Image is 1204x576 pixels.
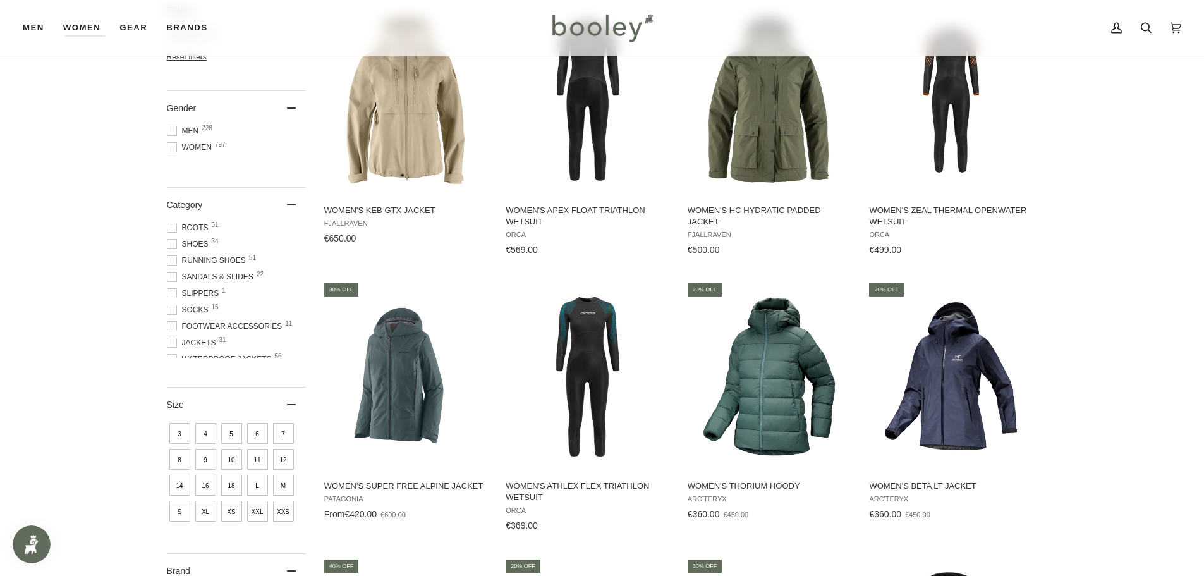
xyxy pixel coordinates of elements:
[169,475,190,496] span: Size: 14
[688,283,722,297] div: 20% off
[247,449,268,470] span: Size: 11
[324,219,488,228] span: Fjallraven
[167,566,190,576] span: Brand
[195,449,216,470] span: Size: 9
[222,288,226,294] span: 1
[273,501,294,522] span: Size: XXS
[202,125,212,132] span: 228
[166,21,207,34] span: Brands
[324,509,345,519] span: From
[167,321,286,332] span: Footwear Accessories
[219,337,226,343] span: 31
[212,238,219,245] span: 34
[869,495,1033,503] span: Arc'teryx
[247,501,268,522] span: Size: XXL
[322,281,490,524] a: Women's Super Free Alpine Jacket
[867,293,1035,460] img: Arc'Teryx Women's Beta LT Jacket Black Sapphire - Booley Galway
[869,283,904,297] div: 20% off
[686,16,853,184] img: Fjallraven Women's HC Hydratic Padded Jacket Laurel Green - Booley Galway
[167,255,250,266] span: Running Shoes
[322,6,490,248] a: Women's Keb GTX Jacket
[23,21,44,34] span: Men
[344,509,377,519] span: €420.00
[273,475,294,496] span: Size: M
[167,400,184,410] span: Size
[221,475,242,496] span: Size: 18
[688,231,851,239] span: Fjallraven
[688,481,851,492] span: Women's Thorium Hoody
[867,281,1035,524] a: Women's Beta LT Jacket
[275,353,282,360] span: 56
[380,511,406,518] span: €600.00
[905,511,930,518] span: €450.00
[13,525,51,563] iframe: Button to open loyalty program pop-up
[686,6,853,260] a: Women's HC Hydratic Padded Jacket
[723,511,748,518] span: €450.00
[167,142,216,153] span: Women
[167,103,197,113] span: Gender
[688,509,720,519] span: €360.00
[869,231,1033,239] span: Orca
[324,283,359,297] div: 30% off
[273,449,294,470] span: Size: 12
[504,293,671,460] img: Orca Women's Athlex Flex Triathlon Wetsuit Blue Flex - Booley Galway
[221,449,242,470] span: Size: 10
[169,501,190,522] span: Size: S
[688,560,722,573] div: 30% off
[169,449,190,470] span: Size: 8
[506,205,669,228] span: Women's Apex Float Triathlon Wetsuit
[249,255,256,261] span: 51
[285,321,292,327] span: 11
[167,222,212,233] span: Boots
[63,21,100,34] span: Women
[221,423,242,444] span: Size: 5
[167,288,223,299] span: Slippers
[247,423,268,444] span: Size: 6
[504,281,671,536] a: Women's Athlex Flex Triathlon Wetsuit
[167,353,276,365] span: Waterproof Jackets
[324,560,359,573] div: 40% off
[257,271,264,278] span: 22
[221,501,242,522] span: Size: XS
[506,245,538,255] span: €569.00
[686,281,853,524] a: Women's Thorium Hoody
[273,423,294,444] span: Size: 7
[169,423,190,444] span: Size: 3
[506,560,540,573] div: 20% off
[867,6,1035,260] a: Women's Zeal Thermal Openwater Wetsuit
[167,337,220,348] span: Jackets
[195,501,216,522] span: Size: XL
[869,205,1033,228] span: Women's Zeal Thermal Openwater Wetsuit
[195,423,216,444] span: Size: 4
[324,481,488,492] span: Women's Super Free Alpine Jacket
[867,16,1035,184] img: Orca Women's Zeal Thermal Openwater Wetsuit Black - Booley Galway
[506,481,669,503] span: Women's Athlex Flex Triathlon Wetsuit
[167,125,203,137] span: Men
[247,475,268,496] span: Size: L
[688,205,851,228] span: Women's HC Hydratic Padded Jacket
[167,52,207,61] span: Reset filters
[547,9,657,46] img: Booley
[869,509,901,519] span: €360.00
[215,142,226,148] span: 797
[167,304,212,316] span: Socks
[212,222,219,228] span: 51
[869,481,1033,492] span: Women's Beta LT Jacket
[322,16,490,184] img: Fjallraven Women's Keb GTX Jacket Fossil - Booley Galway
[688,495,851,503] span: Arc'teryx
[167,271,257,283] span: Sandals & Slides
[212,304,219,310] span: 15
[506,231,669,239] span: Orca
[688,245,720,255] span: €500.00
[119,21,147,34] span: Gear
[506,520,538,530] span: €369.00
[167,238,212,250] span: Shoes
[324,233,356,243] span: €650.00
[869,245,901,255] span: €499.00
[506,506,669,515] span: Orca
[686,293,853,460] img: Arc'teryx Women's Thorium Hoody Boxcar - Booley Galway
[167,200,203,210] span: Category
[324,495,488,503] span: Patagonia
[195,475,216,496] span: Size: 16
[167,52,306,61] li: Reset filters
